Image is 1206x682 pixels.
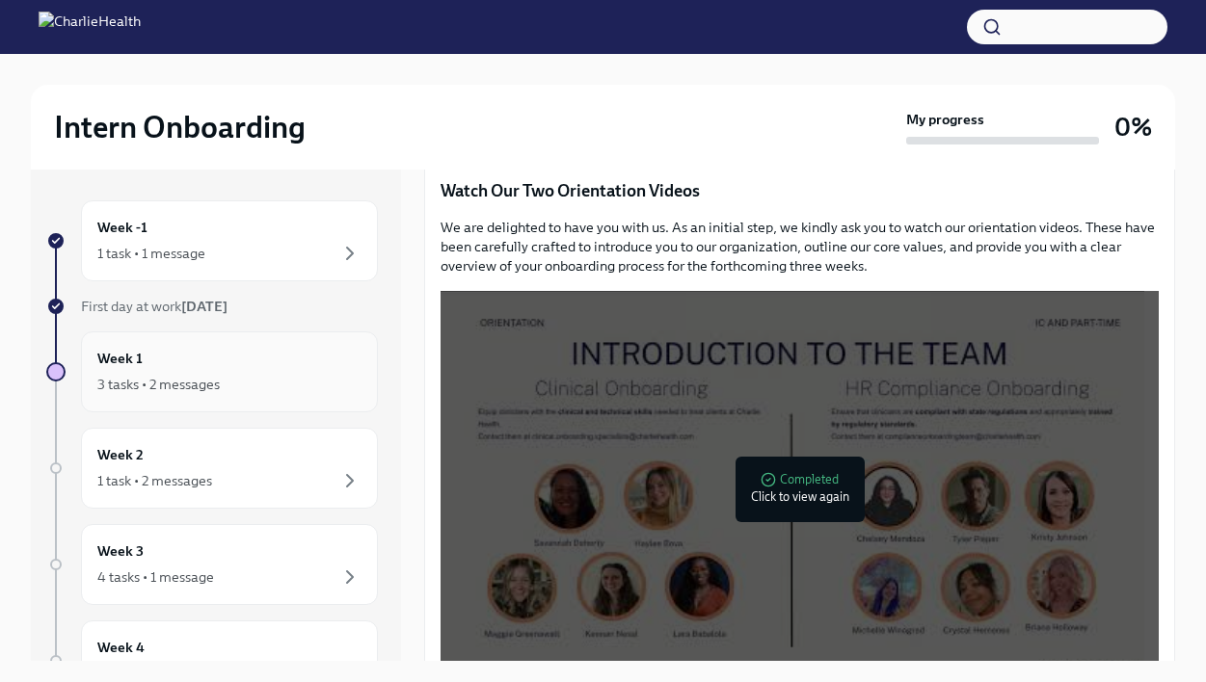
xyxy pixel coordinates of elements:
[97,244,205,263] div: 1 task • 1 message
[46,331,378,412] a: Week 13 tasks • 2 messages
[97,540,144,562] h6: Week 3
[97,444,144,465] h6: Week 2
[906,110,984,129] strong: My progress
[1114,110,1152,144] h3: 0%
[97,637,145,658] h6: Week 4
[39,12,141,42] img: CharlieHealth
[441,179,1159,202] p: Watch Our Two Orientation Videos
[97,348,143,369] h6: Week 1
[441,218,1159,275] p: We are delighted to have you with us. As an initial step, we kindly ask you to watch our orientat...
[46,428,378,509] a: Week 21 task • 2 messages
[46,200,378,281] a: Week -11 task • 1 message
[46,297,378,316] a: First day at work[DATE]
[97,375,220,394] div: 3 tasks • 2 messages
[81,298,228,315] span: First day at work
[54,108,306,146] h2: Intern Onboarding
[97,471,212,490] div: 1 task • 2 messages
[97,217,147,238] h6: Week -1
[46,524,378,605] a: Week 34 tasks • 1 message
[97,567,214,587] div: 4 tasks • 1 message
[181,298,228,315] strong: [DATE]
